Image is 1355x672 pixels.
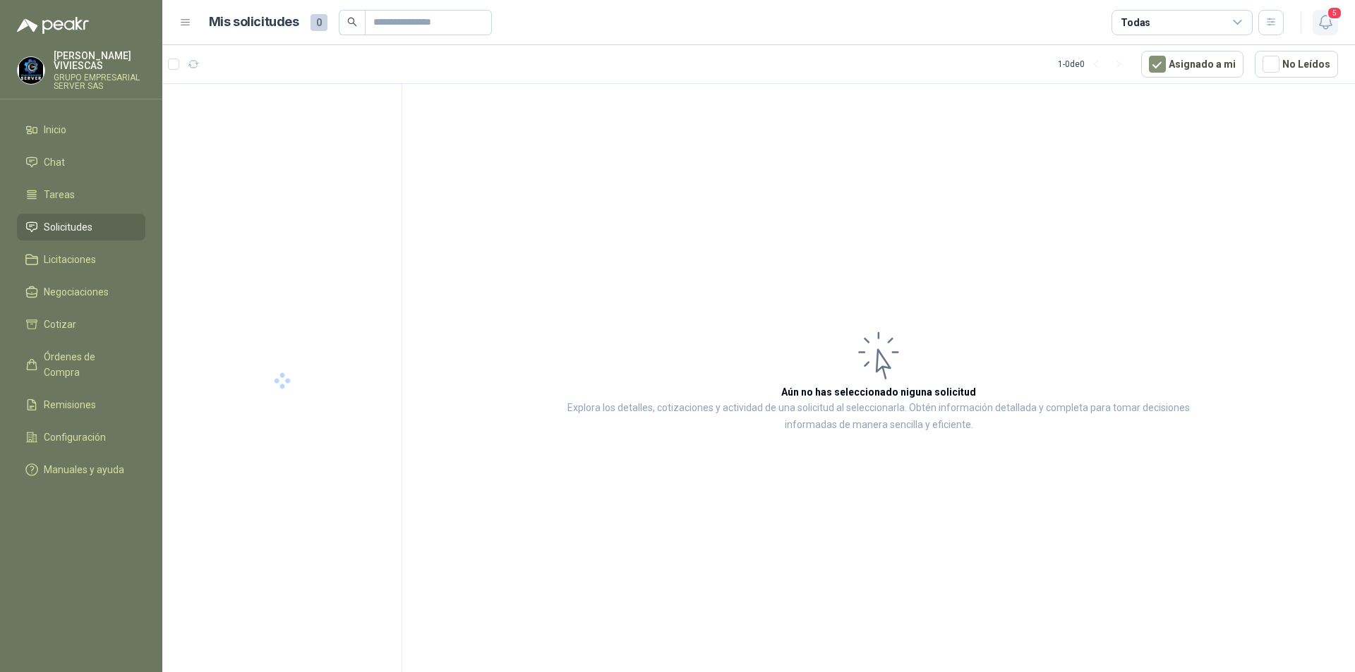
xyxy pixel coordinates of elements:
[347,17,357,27] span: search
[44,397,96,413] span: Remisiones
[17,181,145,208] a: Tareas
[17,17,89,34] img: Logo peakr
[44,252,96,267] span: Licitaciones
[1121,15,1150,30] div: Todas
[1255,51,1338,78] button: No Leídos
[17,214,145,240] a: Solicitudes
[17,391,145,418] a: Remisiones
[17,311,145,338] a: Cotizar
[1058,53,1130,75] div: 1 - 0 de 0
[17,456,145,483] a: Manuales y ayuda
[311,14,327,31] span: 0
[54,51,145,71] p: [PERSON_NAME] VIVIESCAS
[17,343,145,386] a: Órdenes de Compra
[44,219,92,235] span: Solicitudes
[17,116,145,143] a: Inicio
[781,384,976,400] h3: Aún no has seleccionado niguna solicitud
[1313,10,1338,35] button: 5
[1327,6,1342,20] span: 5
[44,462,124,477] span: Manuales y ayuda
[209,12,299,32] h1: Mis solicitudes
[44,317,76,332] span: Cotizar
[44,122,66,138] span: Inicio
[44,429,106,445] span: Configuración
[1141,51,1243,78] button: Asignado a mi
[17,279,145,305] a: Negociaciones
[44,187,75,202] span: Tareas
[17,424,145,451] a: Configuración
[18,57,44,84] img: Company Logo
[44,349,132,380] span: Órdenes de Compra
[17,149,145,176] a: Chat
[543,400,1214,434] p: Explora los detalles, cotizaciones y actividad de una solicitud al seleccionarla. Obtén informaci...
[44,284,109,300] span: Negociaciones
[17,246,145,273] a: Licitaciones
[44,154,65,170] span: Chat
[54,73,145,90] p: GRUPO EMPRESARIAL SERVER SAS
